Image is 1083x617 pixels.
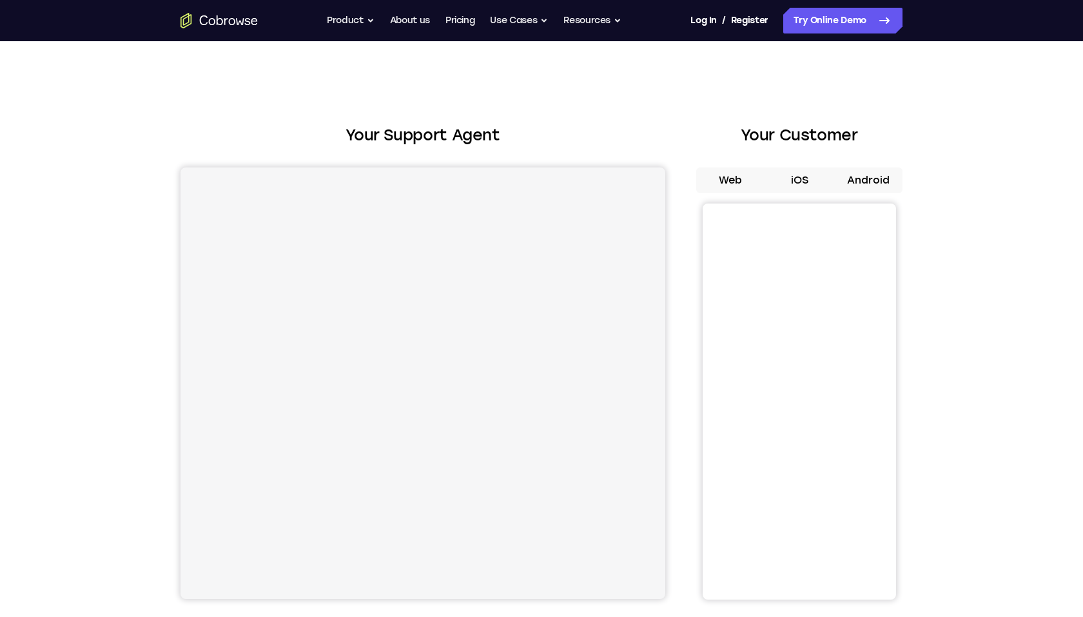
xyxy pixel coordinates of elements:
[327,8,375,33] button: Product
[731,8,768,33] a: Register
[390,8,430,33] a: About us
[696,124,903,147] h2: Your Customer
[445,8,475,33] a: Pricing
[180,124,665,147] h2: Your Support Agent
[180,13,258,28] a: Go to the home page
[783,8,903,33] a: Try Online Demo
[490,8,548,33] button: Use Cases
[834,167,903,193] button: Android
[765,167,834,193] button: iOS
[722,13,726,28] span: /
[696,167,765,193] button: Web
[690,8,716,33] a: Log In
[563,8,621,33] button: Resources
[180,167,665,599] iframe: Agent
